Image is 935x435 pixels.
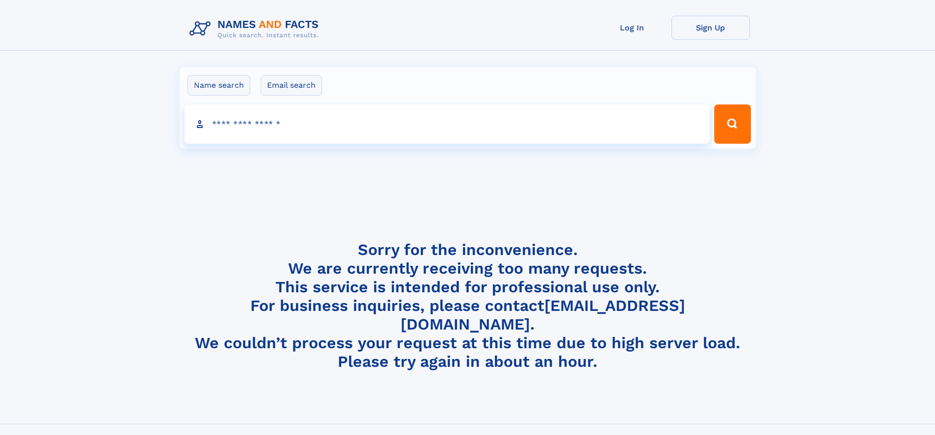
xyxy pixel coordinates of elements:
[186,16,327,42] img: Logo Names and Facts
[401,296,685,333] a: [EMAIL_ADDRESS][DOMAIN_NAME]
[187,75,250,96] label: Name search
[261,75,322,96] label: Email search
[714,104,750,144] button: Search Button
[185,104,710,144] input: search input
[186,240,750,371] h4: Sorry for the inconvenience. We are currently receiving too many requests. This service is intend...
[593,16,671,40] a: Log In
[671,16,750,40] a: Sign Up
